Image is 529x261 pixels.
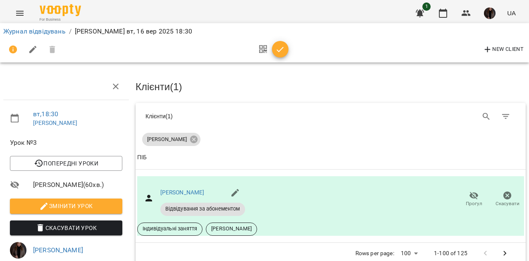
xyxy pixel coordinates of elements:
div: Table Toolbar [136,103,526,129]
li: / [69,26,71,36]
span: Відвідування за абонементом [160,205,245,213]
span: [PERSON_NAME] ( 60 хв. ) [33,180,122,190]
span: Скасувати Урок [17,223,116,233]
div: 100 [398,247,421,259]
span: Скасувати [496,200,519,207]
button: Прогул [457,188,491,211]
a: Журнал відвідувань [3,27,66,35]
div: Клієнти ( 1 ) [145,112,324,120]
span: UA [507,9,516,17]
a: [PERSON_NAME] [160,189,205,196]
div: Sort [137,153,147,163]
img: Voopty Logo [40,4,81,16]
span: Попередні уроки [17,158,116,168]
button: UA [504,5,519,21]
img: f89be27eda976fa4c895a2fb1f81adfc.JPG [10,242,26,259]
a: вт , 18:30 [33,110,58,118]
nav: breadcrumb [3,26,526,36]
button: Menu [10,3,30,23]
p: Rows per page: [355,249,394,258]
span: ПІБ [137,153,524,163]
button: New Client [481,43,526,56]
span: New Client [483,45,524,55]
span: Змінити урок [17,201,116,211]
span: [PERSON_NAME] [206,225,257,232]
button: Попередні уроки [10,156,122,171]
div: [PERSON_NAME] [142,133,200,146]
div: ПІБ [137,153,147,163]
button: Скасувати Урок [10,220,122,235]
span: [PERSON_NAME] [142,136,192,143]
p: 1-100 of 125 [434,249,467,258]
a: [PERSON_NAME] [33,120,77,126]
a: [PERSON_NAME] [33,246,83,254]
img: f89be27eda976fa4c895a2fb1f81adfc.JPG [484,7,496,19]
button: Search [477,107,496,127]
span: 1 [422,2,431,11]
h3: Клієнти ( 1 ) [136,81,526,92]
span: For Business [40,17,81,22]
span: Індивідуальні заняття [138,225,202,232]
span: Урок №3 [10,138,122,148]
button: Фільтр [496,107,516,127]
button: Змінити урок [10,199,122,213]
button: Скасувати [491,188,524,211]
span: Прогул [466,200,482,207]
p: [PERSON_NAME] вт, 16 вер 2025 18:30 [75,26,192,36]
